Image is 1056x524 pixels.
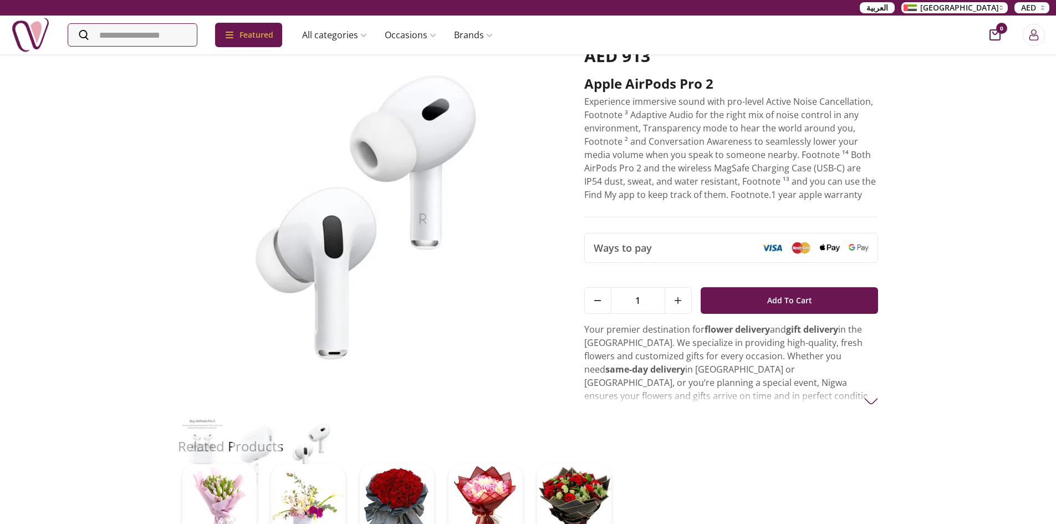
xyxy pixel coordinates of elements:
[287,419,335,481] img: Apple AirPods pro 2
[904,4,917,11] img: Arabic_dztd3n.png
[791,242,811,253] img: Mastercard
[866,2,888,13] span: العربية
[584,44,650,67] span: AED 913
[584,323,879,469] p: Your premier destination for and in the [GEOGRAPHIC_DATA]. We specialize in providing high-qualit...
[820,244,840,252] img: Apple Pay
[1021,2,1036,13] span: AED
[293,24,376,46] a: All categories
[864,394,878,408] img: arrow
[445,24,502,46] a: Brands
[594,240,652,256] span: Ways to pay
[232,419,281,486] img: Apple AirPods pro 2
[215,23,282,47] div: Featured
[849,244,869,252] img: Google Pay
[605,363,685,375] strong: same-day delivery
[701,287,879,314] button: Add To Cart
[705,323,770,335] strong: flower delivery
[1023,24,1045,46] button: Login
[786,323,838,335] strong: gift delivery
[68,24,197,46] input: Search
[762,244,782,252] img: Visa
[584,75,879,93] h2: Apple AirPods pro 2
[901,2,1008,13] button: [GEOGRAPHIC_DATA]
[989,29,1001,40] button: cart-button
[178,46,553,412] img: Apple AirPods pro 2
[1014,2,1049,13] button: AED
[178,419,227,469] img: Apple AirPods pro 2
[920,2,999,13] span: [GEOGRAPHIC_DATA]
[611,288,665,313] span: 1
[11,16,50,54] img: Nigwa-uae-gifts
[996,23,1007,34] span: 0
[376,24,445,46] a: Occasions
[584,95,879,201] p: Experience immersive sound with pro-level Active Noise Cancellation, Footnote ³ Adaptive Audio fo...
[767,291,812,311] span: Add To Cart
